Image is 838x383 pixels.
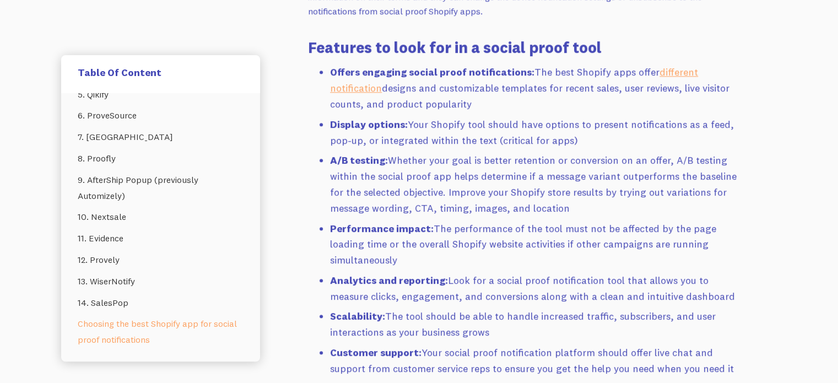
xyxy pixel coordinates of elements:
[78,84,244,105] a: 5. Qikify
[330,273,749,305] li: Look for a social proof notification tool that allows you to measure clicks, engagement, and conv...
[78,105,244,126] a: 6. ProveSource
[330,310,385,322] strong: Scalability:
[330,118,408,131] strong: Display options:
[330,222,434,235] strong: Performance impact:
[330,66,534,78] strong: Offers engaging social proof notifications:
[330,154,388,166] strong: A/B testing:
[78,66,244,79] h5: Table Of Content
[330,345,749,377] li: Your social proof notification platform should offer live chat and support from customer service ...
[330,309,749,341] li: The tool should be able to handle increased traffic, subscribers, and user interactions as your b...
[308,36,749,58] h3: Features to look for in a social proof tool
[330,117,749,149] li: Your Shopify tool should have options to present notifications as a feed, pop-up, or integrated w...
[78,206,244,228] a: 10. Nextsale
[78,271,244,292] a: 13. WiserNotify
[330,346,421,359] strong: Customer support:
[78,292,244,314] a: 14. SalesPop
[78,169,244,207] a: 9. AfterShip Popup (previously Automizely)
[78,228,244,249] a: 11. Evidence
[330,153,749,216] li: Whether your goal is better retention or conversion on an offer, A/B testing within the social pr...
[330,221,749,268] li: The performance of the tool must not be affected by the page loading time or the overall Shopify ...
[78,249,244,271] a: 12. Provely
[78,148,244,169] a: 8. Proofly
[78,313,244,350] a: Choosing the best Shopify app for social proof notifications
[330,64,749,112] li: The best Shopify apps offer designs and customizable templates for recent sales, user reviews, li...
[330,274,448,287] strong: Analytics and reporting:
[78,126,244,148] a: 7. [GEOGRAPHIC_DATA]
